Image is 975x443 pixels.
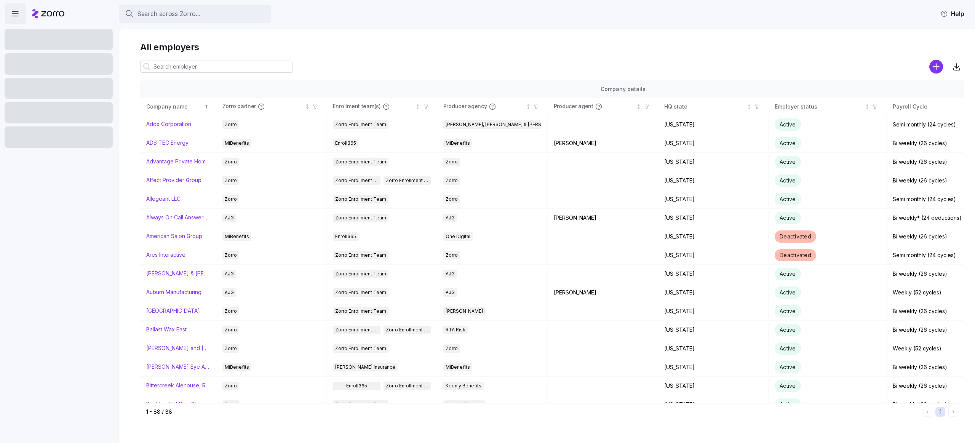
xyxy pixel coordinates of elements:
span: Zorro Enrollment Team [335,251,386,259]
td: [US_STATE] [658,395,769,414]
span: Keenly Benefits [446,382,481,390]
span: AJG [446,270,455,278]
div: Company name [146,102,203,111]
span: MiBenefits [446,363,470,371]
span: Active [780,177,796,184]
span: Active [780,214,796,221]
span: Zorro Enrollment Team [335,270,386,278]
span: Zorro [225,195,237,203]
span: Active [780,121,796,128]
span: Zorro Enrollment Team [335,195,386,203]
div: 1 - 88 / 88 [146,408,919,416]
span: Zorro [446,344,458,353]
input: Search employer [140,61,292,73]
td: [US_STATE] [658,209,769,227]
span: Zorro [446,176,458,185]
div: Sorted ascending [204,104,209,109]
td: [US_STATE] [658,171,769,190]
td: [US_STATE] [658,283,769,302]
span: Zorro Enrollment Team [335,326,378,334]
span: Zorro [225,326,237,334]
span: AJG [225,270,234,278]
td: [US_STATE] [658,227,769,246]
td: [PERSON_NAME] [548,134,658,153]
div: Not sorted [305,104,310,109]
th: Zorro partnerNot sorted [216,98,327,115]
span: Active [780,364,796,370]
td: [US_STATE] [658,153,769,171]
span: Enroll365 [346,382,367,390]
span: Zorro [446,195,458,203]
span: Search across Zorro... [137,9,200,19]
span: Zorro Enrollment Team [386,382,429,390]
span: Zorro partner [222,103,256,110]
div: HQ state [664,102,745,111]
th: Employer statusNot sorted [769,98,887,115]
span: AJG [225,214,234,222]
span: MiBenefits [225,363,249,371]
a: Auburn Manufacturing [146,289,201,296]
span: RTA Risk [446,326,465,334]
span: Zorro [225,158,237,166]
a: [PERSON_NAME] and [PERSON_NAME]'s Furniture [146,345,210,352]
span: Zorro [446,251,458,259]
a: Bittercreek Alehouse, Red Feather Lounge, Diablo & Sons Saloon [146,382,210,390]
div: Employer status [775,102,863,111]
span: Enrollment team(s) [333,103,381,110]
span: Zorro [446,158,458,166]
th: Producer agencyNot sorted [437,98,548,115]
h1: All employers [140,41,964,53]
a: ADS TEC Energy [146,139,189,147]
span: MiBenefits [225,232,249,241]
a: [PERSON_NAME] Eye Associates [146,363,210,371]
td: [US_STATE] [658,377,769,395]
td: [US_STATE] [658,115,769,134]
span: Help [940,9,964,18]
span: Producer agency [443,103,487,110]
a: Brighton Hot Dog Shoppe [146,401,210,408]
a: [GEOGRAPHIC_DATA] [146,307,200,315]
button: Search across Zorro... [119,5,271,23]
td: [US_STATE] [658,190,769,209]
div: Not sorted [865,104,870,109]
span: Zorro [225,307,237,315]
span: Zorro [225,120,237,129]
a: [PERSON_NAME] & [PERSON_NAME]'s [146,270,210,278]
span: Producer agent [554,103,593,110]
span: AJG [446,288,455,297]
a: Ares Interactive [146,251,185,259]
div: Not sorted [636,104,641,109]
th: HQ stateNot sorted [658,98,769,115]
span: Active [780,382,796,389]
a: Always On Call Answering Service [146,214,210,222]
span: Active [780,345,796,352]
td: [US_STATE] [658,246,769,265]
span: AssuredPartners [446,400,483,409]
span: [PERSON_NAME] Insurance [335,363,395,371]
td: [US_STATE] [658,321,769,339]
button: Previous page [922,407,932,417]
span: Active [780,270,796,277]
td: [US_STATE] [658,358,769,377]
span: Zorro [225,400,237,409]
span: [PERSON_NAME] [446,307,483,315]
th: Company nameSorted ascending [140,98,216,115]
td: [US_STATE] [658,265,769,283]
span: Zorro Enrollment Team [335,120,386,129]
div: Not sorted [526,104,531,109]
span: Zorro Enrollment Experts [386,326,429,334]
div: Payroll Cycle [893,102,973,111]
td: [US_STATE] [658,302,769,321]
span: Zorro Enrollment Team [335,344,386,353]
span: Deactivated [780,252,811,258]
button: 1 [935,407,945,417]
span: Zorro Enrollment Team [335,288,386,297]
a: Ballast Wax East [146,326,187,334]
span: Active [780,158,796,165]
span: Enroll365 [335,232,356,241]
span: AJG [446,214,455,222]
a: Addx Corporation [146,121,191,128]
td: [PERSON_NAME] [548,283,658,302]
span: Zorro Enrollment Team [335,214,386,222]
div: Not sorted [746,104,752,109]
